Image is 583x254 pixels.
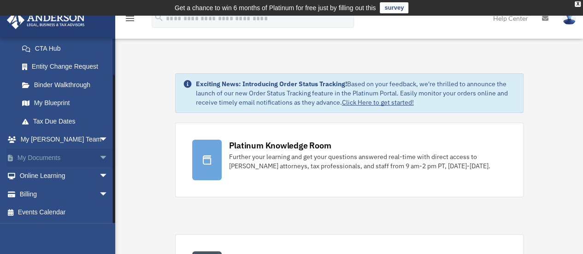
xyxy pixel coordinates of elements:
a: menu [124,16,135,24]
div: close [575,1,581,7]
span: arrow_drop_down [99,148,118,167]
span: arrow_drop_down [99,130,118,149]
div: Based on your feedback, we're thrilled to announce the launch of our new Order Status Tracking fe... [196,79,516,107]
strong: Exciting News: Introducing Order Status Tracking! [196,80,347,88]
div: Get a chance to win 6 months of Platinum for free just by filling out this [175,2,376,13]
a: Entity Change Request [13,58,122,76]
i: menu [124,13,135,24]
a: Tax Due Dates [13,112,122,130]
img: User Pic [562,12,576,25]
a: My Blueprint [13,94,122,112]
i: search [154,12,164,23]
a: Events Calendar [6,203,122,222]
a: survey [380,2,408,13]
span: arrow_drop_down [99,185,118,204]
a: Click Here to get started! [342,98,414,106]
a: My [PERSON_NAME] Teamarrow_drop_down [6,130,122,149]
a: Binder Walkthrough [13,76,122,94]
div: Platinum Knowledge Room [229,140,331,151]
img: Anderson Advisors Platinum Portal [4,11,88,29]
div: Further your learning and get your questions answered real-time with direct access to [PERSON_NAM... [229,152,506,171]
a: Billingarrow_drop_down [6,185,122,203]
a: Online Learningarrow_drop_down [6,167,122,185]
a: My Documentsarrow_drop_down [6,148,122,167]
a: CTA Hub [13,39,122,58]
a: Platinum Knowledge Room Further your learning and get your questions answered real-time with dire... [175,123,524,197]
span: arrow_drop_down [99,167,118,186]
